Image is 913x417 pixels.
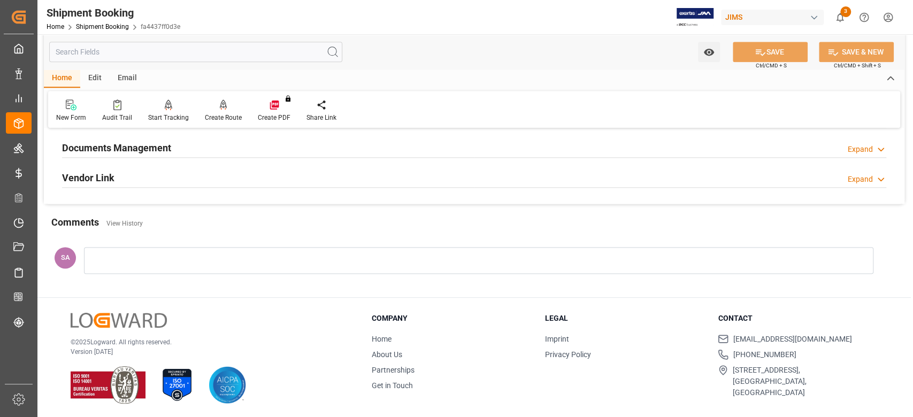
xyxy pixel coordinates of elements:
[733,42,808,62] button: SAVE
[721,7,828,27] button: JIMS
[61,253,70,261] span: SA
[545,335,569,343] a: Imprint
[698,42,720,62] button: open menu
[49,42,342,62] input: Search Fields
[848,144,873,155] div: Expand
[372,335,392,343] a: Home
[545,350,591,359] a: Privacy Policy
[47,5,180,21] div: Shipment Booking
[71,313,167,328] img: Logward Logo
[372,381,413,390] a: Get in Touch
[209,366,246,404] img: AICPA SOC
[828,5,852,29] button: show 3 new notifications
[158,366,196,404] img: ISO 27001 Certification
[372,313,532,324] h3: Company
[372,366,415,374] a: Partnerships
[306,113,336,122] div: Share Link
[733,349,796,360] span: [PHONE_NUMBER]
[721,10,824,25] div: JIMS
[47,23,64,30] a: Home
[71,337,345,347] p: © 2025 Logward. All rights reserved.
[62,171,114,185] h2: Vendor Link
[718,313,878,324] h3: Contact
[71,347,345,357] p: Version [DATE]
[51,215,99,229] h2: Comments
[71,366,145,404] img: ISO 9001 & ISO 14001 Certification
[44,69,80,88] div: Home
[80,69,110,88] div: Edit
[56,113,86,122] div: New Form
[677,8,713,27] img: Exertis%20JAM%20-%20Email%20Logo.jpg_1722504956.jpg
[62,141,171,155] h2: Documents Management
[834,61,881,69] span: Ctrl/CMD + Shift + S
[205,113,242,122] div: Create Route
[148,113,189,122] div: Start Tracking
[106,220,143,227] a: View History
[756,61,787,69] span: Ctrl/CMD + S
[852,5,876,29] button: Help Center
[102,113,132,122] div: Audit Trail
[372,350,402,359] a: About Us
[819,42,894,62] button: SAVE & NEW
[848,174,873,185] div: Expand
[545,313,705,324] h3: Legal
[110,69,145,88] div: Email
[76,23,129,30] a: Shipment Booking
[840,6,851,17] span: 3
[733,334,851,345] span: [EMAIL_ADDRESS][DOMAIN_NAME]
[733,365,878,398] span: [STREET_ADDRESS], [GEOGRAPHIC_DATA], [GEOGRAPHIC_DATA]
